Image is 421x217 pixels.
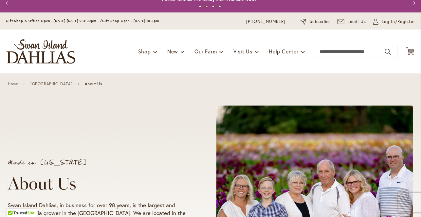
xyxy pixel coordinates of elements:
button: 4 of 4 [219,5,221,8]
span: New [167,48,178,55]
a: Home [8,82,18,86]
a: Log In/Register [373,18,415,25]
a: [PHONE_NUMBER] [246,18,286,25]
span: Log In/Register [382,18,415,25]
span: About Us [85,82,102,86]
a: [GEOGRAPHIC_DATA] [30,82,72,86]
a: Subscribe [301,18,330,25]
span: Gift Shop Open - [DATE] 10-3pm [102,19,159,23]
h1: About Us [8,174,192,193]
button: 3 of 4 [212,5,214,8]
p: Made in [US_STATE] [8,159,192,166]
span: Subscribe [310,18,330,25]
button: 1 of 4 [199,5,201,8]
button: 2 of 4 [206,5,208,8]
a: Email Us [338,18,366,25]
span: Email Us [348,18,366,25]
span: Our Farm [194,48,217,55]
a: store logo [7,39,75,64]
span: Visit Us [233,48,252,55]
span: Shop [138,48,151,55]
span: Help Center [269,48,299,55]
span: Gift Shop & Office Open - [DATE]-[DATE] 9-4:30pm / [6,19,102,23]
